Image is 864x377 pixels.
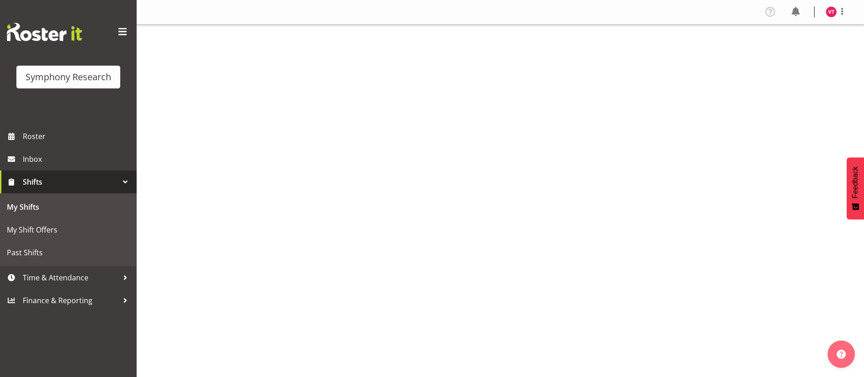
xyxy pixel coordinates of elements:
img: vala-tone11405.jpg [826,6,837,17]
span: Inbox [23,152,132,166]
span: Time & Attendance [23,271,118,284]
button: Feedback - Show survey [847,157,864,219]
span: Past Shifts [7,246,130,259]
img: Rosterit website logo [7,23,82,41]
span: My Shifts [7,200,130,214]
a: My Shift Offers [2,218,134,241]
a: My Shifts [2,196,134,218]
a: Past Shifts [2,241,134,264]
div: Symphony Research [26,70,111,84]
span: Shifts [23,175,118,189]
span: Finance & Reporting [23,294,118,307]
span: Roster [23,129,132,143]
span: My Shift Offers [7,223,130,237]
img: help-xxl-2.png [837,350,846,359]
span: Feedback [851,166,859,198]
